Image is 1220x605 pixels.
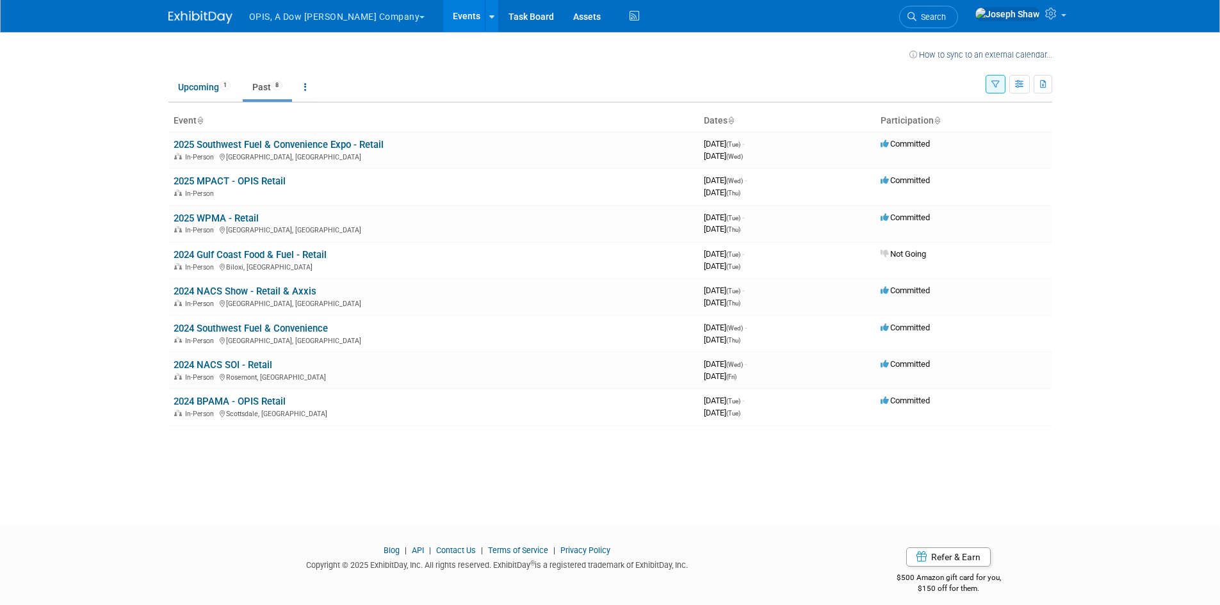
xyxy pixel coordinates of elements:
[560,545,610,555] a: Privacy Policy
[704,139,744,149] span: [DATE]
[726,398,740,405] span: (Tue)
[168,11,232,24] img: ExhibitDay
[704,213,744,222] span: [DATE]
[243,75,292,99] a: Past8
[742,249,744,259] span: -
[704,249,744,259] span: [DATE]
[426,545,434,555] span: |
[174,408,694,418] div: Scottsdale, [GEOGRAPHIC_DATA]
[185,263,218,271] span: In-Person
[704,335,740,344] span: [DATE]
[197,115,203,125] a: Sort by Event Name
[174,224,694,234] div: [GEOGRAPHIC_DATA], [GEOGRAPHIC_DATA]
[704,323,747,332] span: [DATE]
[174,139,384,150] a: 2025 Southwest Fuel & Convenience Expo - Retail
[726,410,740,417] span: (Tue)
[704,408,740,417] span: [DATE]
[174,359,272,371] a: 2024 NACS SOI - Retail
[704,151,743,161] span: [DATE]
[745,323,747,332] span: -
[174,410,182,416] img: In-Person Event
[881,359,930,369] span: Committed
[726,325,743,332] span: (Wed)
[881,396,930,405] span: Committed
[916,12,946,22] span: Search
[402,545,410,555] span: |
[220,81,231,90] span: 1
[726,337,740,344] span: (Thu)
[704,188,740,197] span: [DATE]
[726,214,740,222] span: (Tue)
[185,337,218,345] span: In-Person
[185,410,218,418] span: In-Person
[726,361,743,368] span: (Wed)
[174,396,286,407] a: 2024 BPAMA - OPIS Retail
[728,115,734,125] a: Sort by Start Date
[174,371,694,382] div: Rosemont, [GEOGRAPHIC_DATA]
[742,213,744,222] span: -
[745,359,747,369] span: -
[845,564,1052,593] div: $500 Amazon gift card for you,
[185,373,218,382] span: In-Person
[168,75,240,99] a: Upcoming1
[174,190,182,196] img: In-Person Event
[185,300,218,308] span: In-Person
[174,323,328,334] a: 2024 Southwest Fuel & Convenience
[726,190,740,197] span: (Thu)
[436,545,476,555] a: Contact Us
[185,190,218,198] span: In-Person
[174,373,182,380] img: In-Person Event
[726,287,740,294] span: (Tue)
[174,175,286,187] a: 2025 MPACT - OPIS Retail
[704,286,744,295] span: [DATE]
[174,263,182,270] img: In-Person Event
[185,153,218,161] span: In-Person
[168,556,827,571] div: Copyright © 2025 ExhibitDay, Inc. All rights reserved. ExhibitDay is a registered trademark of Ex...
[174,337,182,343] img: In-Person Event
[704,371,736,381] span: [DATE]
[704,396,744,405] span: [DATE]
[881,249,926,259] span: Not Going
[845,583,1052,594] div: $150 off for them.
[168,110,699,132] th: Event
[934,115,940,125] a: Sort by Participation Type
[726,226,740,233] span: (Thu)
[412,545,424,555] a: API
[699,110,875,132] th: Dates
[185,226,218,234] span: In-Person
[174,213,259,224] a: 2025 WPMA - Retail
[881,213,930,222] span: Committed
[174,151,694,161] div: [GEOGRAPHIC_DATA], [GEOGRAPHIC_DATA]
[550,545,558,555] span: |
[726,153,743,160] span: (Wed)
[704,224,740,234] span: [DATE]
[704,298,740,307] span: [DATE]
[174,300,182,306] img: In-Person Event
[881,139,930,149] span: Committed
[174,261,694,271] div: Biloxi, [GEOGRAPHIC_DATA]
[488,545,548,555] a: Terms of Service
[975,7,1040,21] img: Joseph Shaw
[174,335,694,345] div: [GEOGRAPHIC_DATA], [GEOGRAPHIC_DATA]
[909,50,1052,60] a: How to sync to an external calendar...
[742,396,744,405] span: -
[726,141,740,148] span: (Tue)
[742,139,744,149] span: -
[384,545,400,555] a: Blog
[881,323,930,332] span: Committed
[174,298,694,308] div: [GEOGRAPHIC_DATA], [GEOGRAPHIC_DATA]
[174,153,182,159] img: In-Person Event
[272,81,282,90] span: 8
[881,286,930,295] span: Committed
[906,547,991,567] a: Refer & Earn
[174,249,327,261] a: 2024 Gulf Coast Food & Fuel - Retail
[726,373,736,380] span: (Fri)
[875,110,1052,132] th: Participation
[742,286,744,295] span: -
[726,177,743,184] span: (Wed)
[745,175,747,185] span: -
[704,261,740,271] span: [DATE]
[530,560,535,567] sup: ®
[726,263,740,270] span: (Tue)
[881,175,930,185] span: Committed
